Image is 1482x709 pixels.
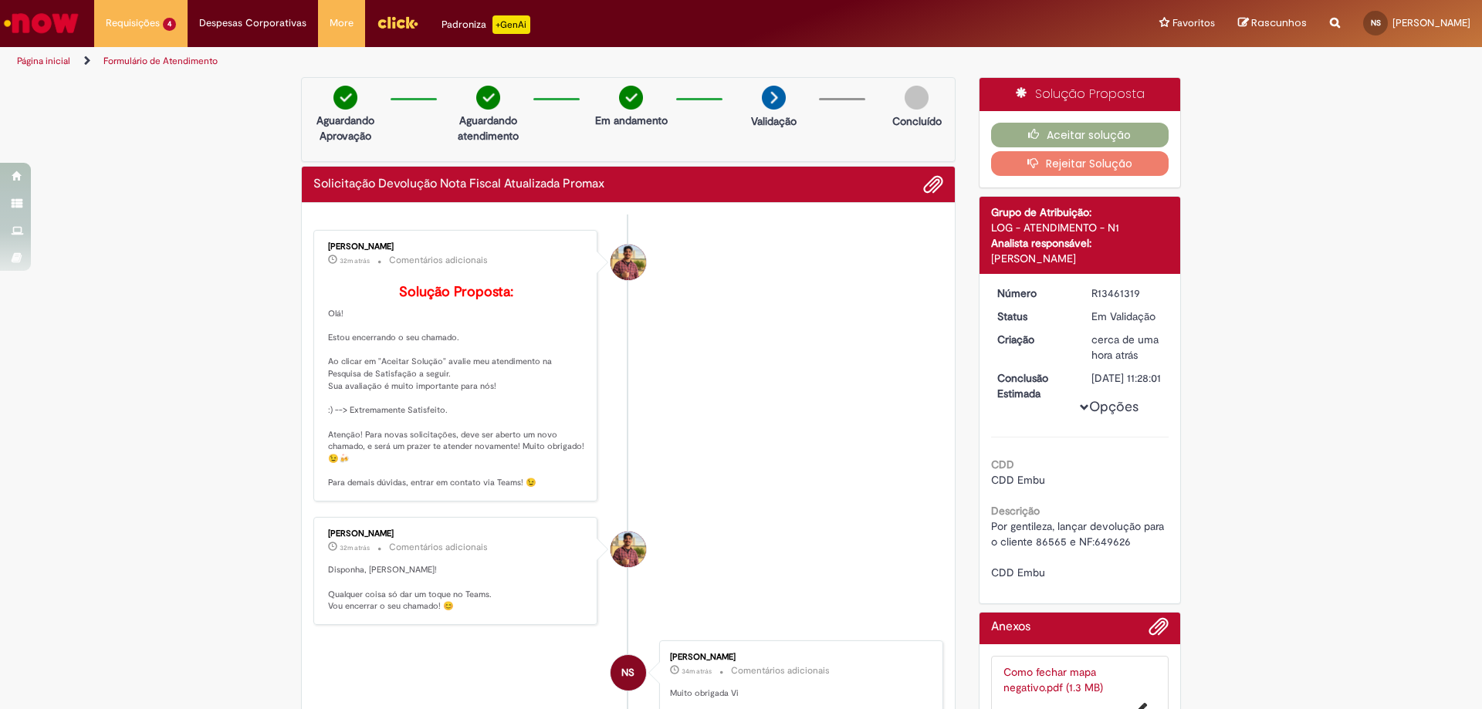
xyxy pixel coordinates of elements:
[682,667,712,676] span: 34m atrás
[103,55,218,67] a: Formulário de Atendimento
[751,113,797,129] p: Validação
[731,664,830,677] small: Comentários adicionais
[1091,332,1163,363] div: 29/08/2025 10:06:07
[991,204,1169,220] div: Grupo de Atribuição:
[328,285,585,489] p: Olá! Estou encerrando o seu chamado. Ao clicar em "Aceitar Solução" avalie meu atendimento na Pes...
[476,86,500,110] img: check-circle-green.png
[905,86,929,110] img: img-circle-grey.png
[451,113,526,143] p: Aguardando atendimento
[595,113,668,128] p: Em andamento
[17,55,70,67] a: Página inicial
[670,687,927,700] p: Muito obrigada Vi
[1371,18,1381,28] span: NS
[991,235,1169,251] div: Analista responsável:
[340,543,370,552] span: 32m atrás
[389,541,488,554] small: Comentários adicionais
[611,532,646,567] div: Vitor Jeremias Da Silva
[442,15,530,34] div: Padroniza
[762,86,786,110] img: arrow-next.png
[492,15,530,34] p: +GenAi
[399,283,513,301] b: Solução Proposta:
[1392,16,1470,29] span: [PERSON_NAME]
[1149,616,1169,644] button: Adicionar anexos
[2,8,81,39] img: ServiceNow
[1091,309,1163,324] div: Em Validação
[308,113,383,143] p: Aguardando Aprovação
[986,370,1081,401] dt: Conclusão Estimada
[611,245,646,280] div: Vitor Jeremias Da Silva
[991,251,1169,266] div: [PERSON_NAME]
[991,457,1014,471] b: CDD
[986,285,1081,301] dt: Número
[1003,665,1103,694] a: Como fechar mapa negativo.pdf (1.3 MB)
[986,332,1081,347] dt: Criação
[682,667,712,676] time: 29/08/2025 10:31:24
[377,11,418,34] img: click_logo_yellow_360x200.png
[986,309,1081,324] dt: Status
[340,256,370,265] span: 32m atrás
[340,256,370,265] time: 29/08/2025 10:33:35
[991,519,1167,579] span: Por gentileza, lançar devolução para o cliente 86565 e NF:649626 CDD Embu
[389,254,488,267] small: Comentários adicionais
[980,78,1181,111] div: Solução Proposta
[991,123,1169,147] button: Aceitar solução
[333,86,357,110] img: check-circle-green.png
[991,504,1040,518] b: Descrição
[12,47,976,76] ul: Trilhas de página
[328,242,585,252] div: [PERSON_NAME]
[991,473,1045,487] span: CDD Embu
[892,113,942,129] p: Concluído
[1091,333,1159,362] span: cerca de uma hora atrás
[163,18,176,31] span: 4
[199,15,306,31] span: Despesas Corporativas
[1238,16,1307,31] a: Rascunhos
[619,86,643,110] img: check-circle-green.png
[991,620,1030,634] h2: Anexos
[328,564,585,613] p: Disponha, [PERSON_NAME]! Qualquer coisa só dar um toque no Teams. Vou encerrar o seu chamado! 😊
[1172,15,1215,31] span: Favoritos
[328,529,585,539] div: [PERSON_NAME]
[991,151,1169,176] button: Rejeitar Solução
[621,654,634,691] span: NS
[313,177,604,191] h2: Solicitação Devolução Nota Fiscal Atualizada Promax Histórico de tíquete
[991,220,1169,235] div: LOG - ATENDIMENTO - N1
[330,15,354,31] span: More
[1251,15,1307,30] span: Rascunhos
[106,15,160,31] span: Requisições
[340,543,370,552] time: 29/08/2025 10:33:23
[1091,370,1163,386] div: [DATE] 11:28:01
[1091,333,1159,362] time: 29/08/2025 10:06:07
[670,653,927,662] div: [PERSON_NAME]
[611,655,646,690] div: Natalia Carolina De Souza
[923,174,943,194] button: Adicionar anexos
[1091,285,1163,301] div: R13461319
